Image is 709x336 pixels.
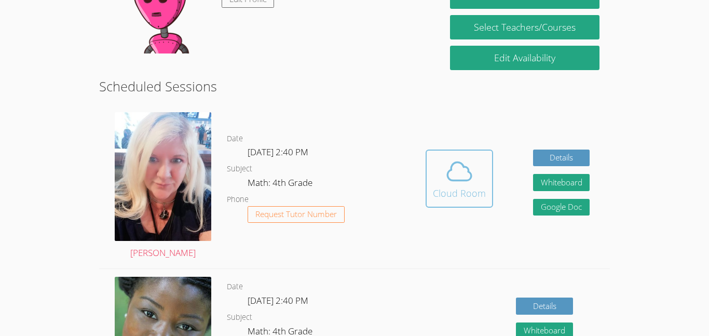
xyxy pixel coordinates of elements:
a: Details [533,150,590,167]
dt: Phone [227,193,249,206]
span: [DATE] 2:40 PM [248,294,308,306]
a: Select Teachers/Courses [450,15,599,39]
dt: Date [227,132,243,145]
dd: Math: 4th Grade [248,176,315,193]
dt: Subject [227,311,252,324]
div: Cloud Room [433,186,486,200]
a: Google Doc [533,199,590,216]
a: Edit Availability [450,46,599,70]
a: Details [516,298,573,315]
h2: Scheduled Sessions [99,76,610,96]
dt: Subject [227,163,252,176]
img: Angela.jpg [115,112,211,241]
button: Whiteboard [533,174,590,191]
dt: Date [227,280,243,293]
span: Request Tutor Number [255,210,337,218]
span: [DATE] 2:40 PM [248,146,308,158]
a: [PERSON_NAME] [115,112,211,261]
button: Cloud Room [426,150,493,208]
button: Request Tutor Number [248,206,345,223]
